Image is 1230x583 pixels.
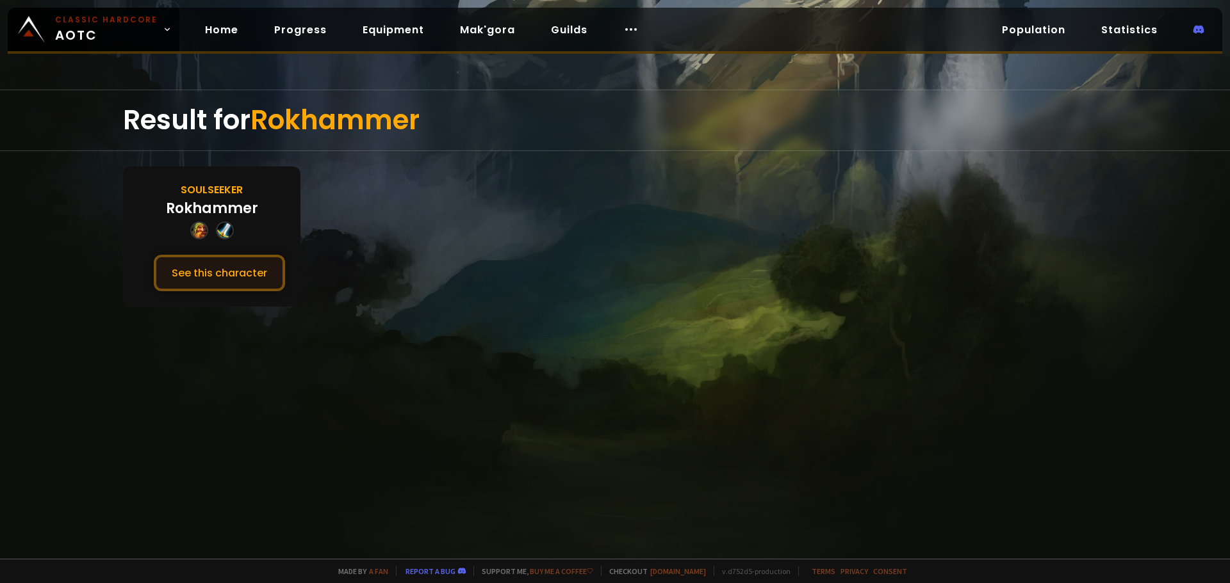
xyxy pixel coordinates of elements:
[55,14,158,26] small: Classic Hardcore
[601,566,706,576] span: Checkout
[450,17,525,43] a: Mak'gora
[181,182,243,198] div: Soulseeker
[8,8,179,51] a: Classic HardcoreAOTC
[154,255,285,291] button: See this character
[55,14,158,45] span: AOTC
[123,90,1107,150] div: Result for
[1091,17,1168,43] a: Statistics
[264,17,337,43] a: Progress
[250,101,420,139] span: Rokhammer
[650,566,706,576] a: [DOMAIN_NAME]
[166,198,258,219] div: Rokhammer
[873,566,907,576] a: Consent
[195,17,249,43] a: Home
[530,566,593,576] a: Buy me a coffee
[714,566,791,576] span: v. d752d5 - production
[352,17,434,43] a: Equipment
[541,17,598,43] a: Guilds
[992,17,1076,43] a: Population
[331,566,388,576] span: Made by
[812,566,835,576] a: Terms
[840,566,868,576] a: Privacy
[473,566,593,576] span: Support me,
[369,566,388,576] a: a fan
[406,566,455,576] a: Report a bug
